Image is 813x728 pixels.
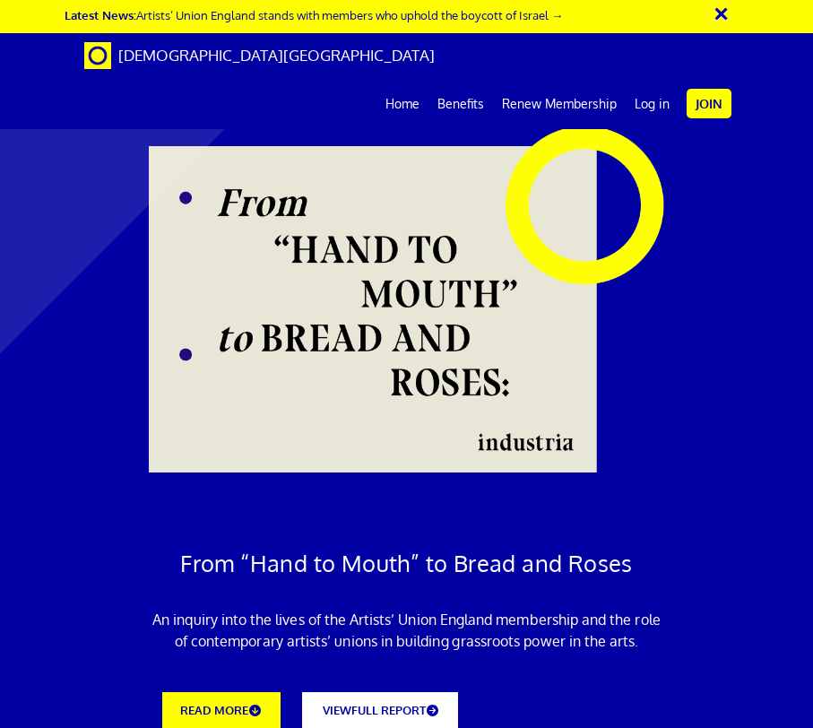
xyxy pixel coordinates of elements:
[65,7,563,22] a: Latest News:Artists’ Union England stands with members who uphold the boycott of Israel →
[687,89,731,118] a: Join
[65,7,136,22] strong: Latest News:
[323,703,351,717] span: VIEW
[626,82,679,126] a: Log in
[71,33,448,78] a: Brand [DEMOGRAPHIC_DATA][GEOGRAPHIC_DATA]
[151,609,662,652] p: An inquiry into the lives of the Artists’ Union England membership and the role of contemporary a...
[493,82,626,126] a: Renew Membership
[376,82,428,126] a: Home
[151,544,662,582] h1: From “Hand to Mouth” to Bread and Roses
[428,82,493,126] a: Benefits
[118,46,435,65] span: [DEMOGRAPHIC_DATA][GEOGRAPHIC_DATA]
